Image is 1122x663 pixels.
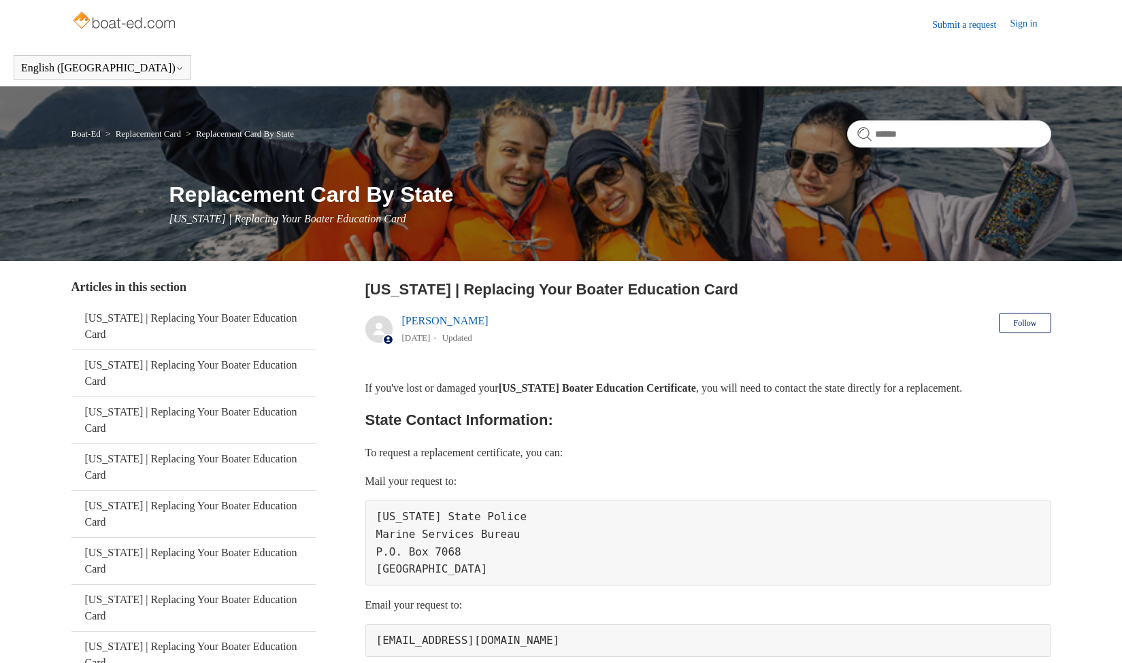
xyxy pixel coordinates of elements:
time: 05/23/2024, 11:00 [402,333,431,343]
a: [PERSON_NAME] [402,315,489,326]
span: Articles in this section [71,280,186,294]
div: Live chat [1076,617,1112,653]
input: Search [847,120,1051,148]
a: Replacement Card By State [196,129,294,139]
p: Mail your request to: [365,473,1051,490]
img: Boat-Ed Help Center home page [71,8,180,35]
a: [US_STATE] | Replacing Your Boater Education Card [71,350,316,396]
pre: [EMAIL_ADDRESS][DOMAIN_NAME] [365,624,1051,657]
h2: New Jersey | Replacing Your Boater Education Card [365,278,1051,301]
li: Updated [442,333,472,343]
a: [US_STATE] | Replacing Your Boater Education Card [71,444,316,490]
a: [US_STATE] | Replacing Your Boater Education Card [71,397,316,443]
p: If you've lost or damaged your , you will need to contact the state directly for a replacement. [365,379,1051,397]
a: Replacement Card [116,129,181,139]
strong: [US_STATE] Boater Education Certificate [499,382,696,394]
button: English ([GEOGRAPHIC_DATA]) [21,62,184,74]
button: Follow Article [999,313,1051,333]
li: Replacement Card [103,129,183,139]
a: Submit a request [932,18,1010,32]
p: To request a replacement certificate, you can: [365,444,1051,462]
span: [US_STATE] | Replacing Your Boater Education Card [169,213,406,224]
li: Boat-Ed [71,129,103,139]
h1: Replacement Card By State [169,178,1051,211]
a: Sign in [1010,16,1051,33]
pre: [US_STATE] State Police Marine Services Bureau P.O. Box 7068 [GEOGRAPHIC_DATA] [365,500,1051,585]
h2: State Contact Information: [365,408,1051,432]
a: [US_STATE] | Replacing Your Boater Education Card [71,303,316,350]
p: Email your request to: [365,596,1051,614]
a: Boat-Ed [71,129,101,139]
a: [US_STATE] | Replacing Your Boater Education Card [71,491,316,537]
a: [US_STATE] | Replacing Your Boater Education Card [71,538,316,584]
li: Replacement Card By State [183,129,294,139]
a: [US_STATE] | Replacing Your Boater Education Card [71,585,316,631]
